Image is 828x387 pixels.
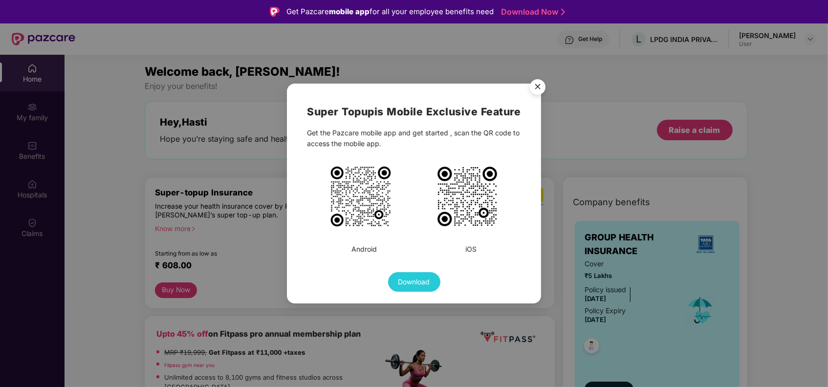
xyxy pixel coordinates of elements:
div: Get the Pazcare mobile app and get started , scan the QR code to access the mobile app. [307,128,521,149]
img: PiA8c3ZnIHdpZHRoPSIxMDIzIiBoZWlnaHQ9IjEwMjMiIHZpZXdCb3g9Ii0xIC0xIDMxIDMxIiB4bWxucz0iaHR0cDovL3d3d... [436,165,499,228]
strong: mobile app [329,7,370,16]
div: iOS [465,244,477,255]
button: Close [524,74,550,101]
a: Download Now [501,7,562,17]
img: svg+xml;base64,PHN2ZyB4bWxucz0iaHR0cDovL3d3dy53My5vcmcvMjAwMC9zdmciIHdpZHRoPSI1NiIgaGVpZ2h0PSI1Ni... [524,75,551,102]
div: Android [351,244,377,255]
img: PiA8c3ZnIHdpZHRoPSIxMDE1IiBoZWlnaHQ9IjEwMTUiIHZpZXdCb3g9Ii0xIC0xIDM1IDM1IiB4bWxucz0iaHR0cDovL3d3d... [329,165,392,228]
div: Get Pazcare for all your employee benefits need [286,6,494,18]
h2: Super Topup is Mobile Exclusive Feature [307,104,521,120]
img: Logo [270,7,280,17]
button: Download [388,272,440,292]
span: Download [398,277,430,287]
img: Stroke [561,7,565,17]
